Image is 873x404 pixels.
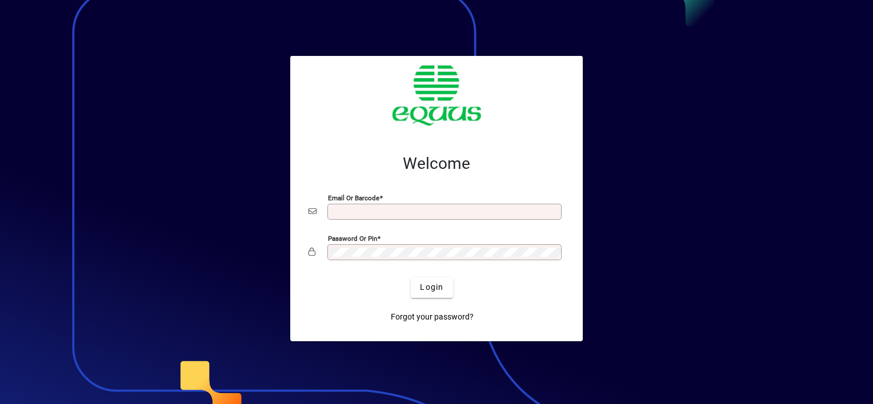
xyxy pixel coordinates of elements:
span: Forgot your password? [391,311,474,323]
mat-label: Email or Barcode [328,193,379,201]
h2: Welcome [309,154,564,173]
button: Login [411,277,452,298]
mat-label: Password or Pin [328,234,377,242]
span: Login [420,281,443,293]
a: Forgot your password? [386,307,478,328]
